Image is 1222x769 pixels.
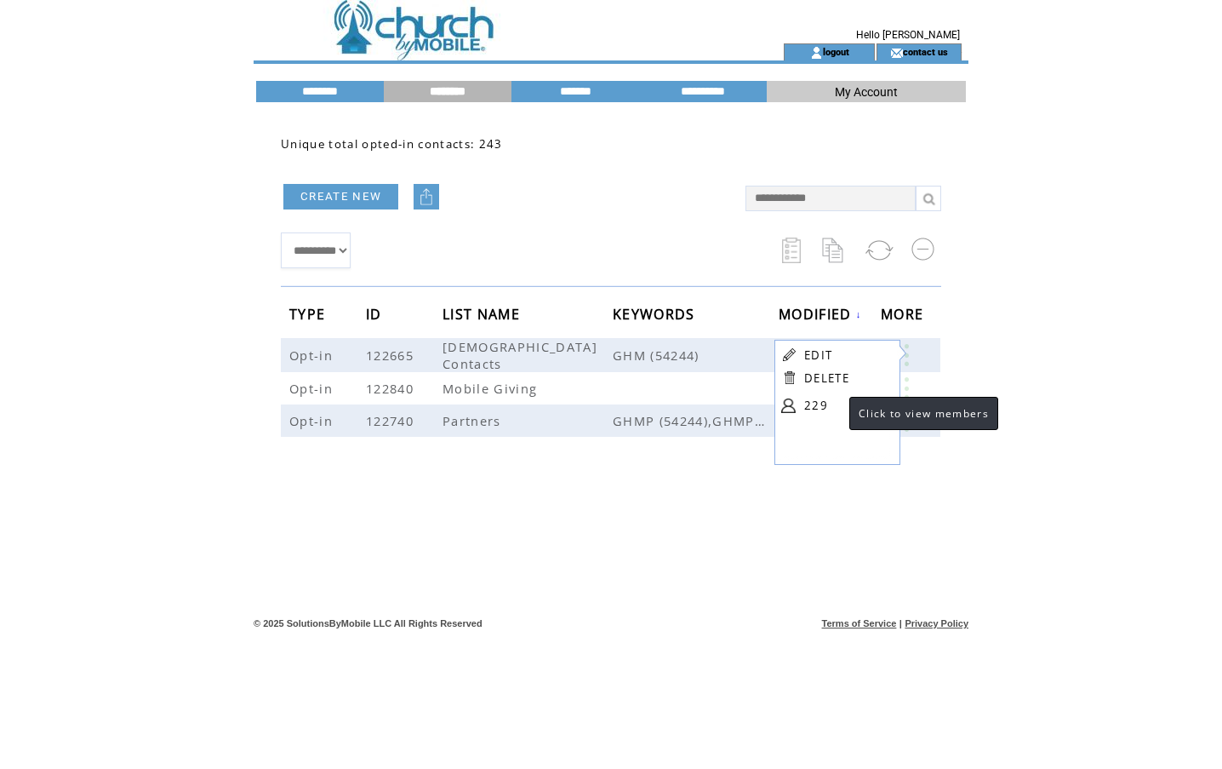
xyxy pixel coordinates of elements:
[366,347,418,364] span: 122665
[856,29,960,41] span: Hello [PERSON_NAME]
[289,347,337,364] span: Opt-in
[613,308,700,319] a: KEYWORDS
[779,301,856,332] span: MODIFIED
[289,301,329,332] span: TYPE
[613,412,779,429] span: GHMP (54244),GHMPC (54244)
[823,46,849,57] a: logout
[443,412,505,429] span: Partners
[613,347,779,364] span: GHM (54244)
[366,380,418,397] span: 122840
[289,308,329,319] a: TYPE
[613,301,700,332] span: KEYWORDS
[804,370,849,386] a: DELETE
[779,309,862,319] a: MODIFIED↓
[254,618,483,628] span: © 2025 SolutionsByMobile LLC All Rights Reserved
[810,46,823,60] img: account_icon.gif
[804,393,889,418] a: 229
[366,412,418,429] span: 122740
[281,136,503,152] span: Unique total opted-in contacts: 243
[804,347,832,363] a: EDIT
[881,301,928,332] span: MORE
[418,188,435,205] img: upload.png
[289,412,337,429] span: Opt-in
[283,184,398,209] a: CREATE NEW
[366,308,386,319] a: ID
[903,46,948,57] a: contact us
[890,46,903,60] img: contact_us_icon.gif
[835,85,898,99] span: My Account
[905,618,968,628] a: Privacy Policy
[859,406,989,421] span: Click to view members
[289,380,337,397] span: Opt-in
[899,618,902,628] span: |
[443,338,597,372] span: [DEMOGRAPHIC_DATA] Contacts
[443,380,541,397] span: Mobile Giving
[366,301,386,332] span: ID
[443,308,524,319] a: LIST NAME
[822,618,897,628] a: Terms of Service
[443,301,524,332] span: LIST NAME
